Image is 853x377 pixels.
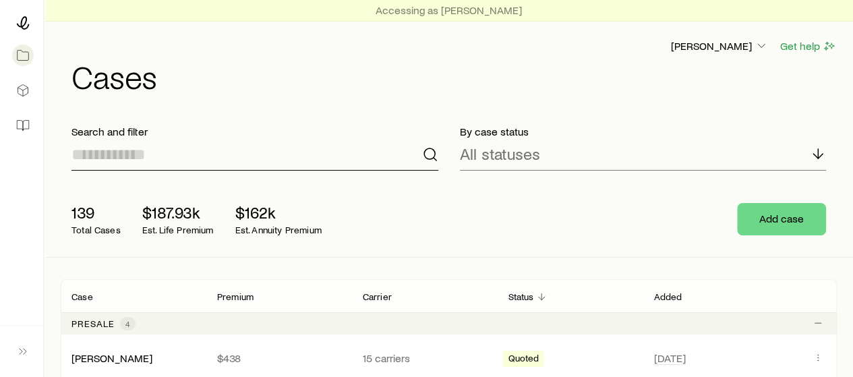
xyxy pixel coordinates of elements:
h1: Cases [71,60,837,92]
p: Presale [71,318,115,329]
p: $162k [235,203,322,222]
p: Est. Life Premium [142,225,214,235]
span: Quoted [508,353,539,367]
p: Status [508,291,533,302]
p: 15 carriers [363,351,487,365]
a: [PERSON_NAME] [71,351,152,364]
p: Case [71,291,93,302]
p: $438 [217,351,341,365]
p: 139 [71,203,121,222]
p: Est. Annuity Premium [235,225,322,235]
p: Total Cases [71,225,121,235]
p: $187.93k [142,203,214,222]
p: All statuses [460,144,540,163]
p: Premium [217,291,254,302]
button: [PERSON_NAME] [670,38,769,55]
p: Accessing as [PERSON_NAME] [376,3,522,17]
p: Search and filter [71,125,438,138]
button: Get help [780,38,837,54]
p: By case status [460,125,827,138]
span: 4 [125,318,130,329]
button: Add case [737,203,826,235]
span: [DATE] [653,351,685,365]
p: Carrier [363,291,392,302]
div: [PERSON_NAME] [71,351,152,366]
p: Added [653,291,682,302]
p: [PERSON_NAME] [671,39,768,53]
